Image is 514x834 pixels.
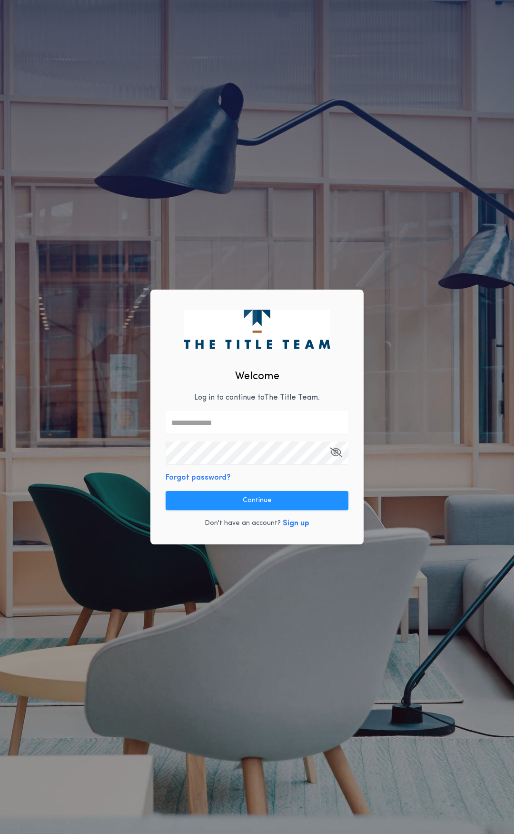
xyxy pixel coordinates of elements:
[166,491,348,510] button: Continue
[283,518,309,529] button: Sign up
[205,519,281,528] p: Don't have an account?
[184,310,330,349] img: logo
[235,369,279,384] h2: Welcome
[194,392,320,403] p: Log in to continue to The Title Team .
[166,472,231,483] button: Forgot password?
